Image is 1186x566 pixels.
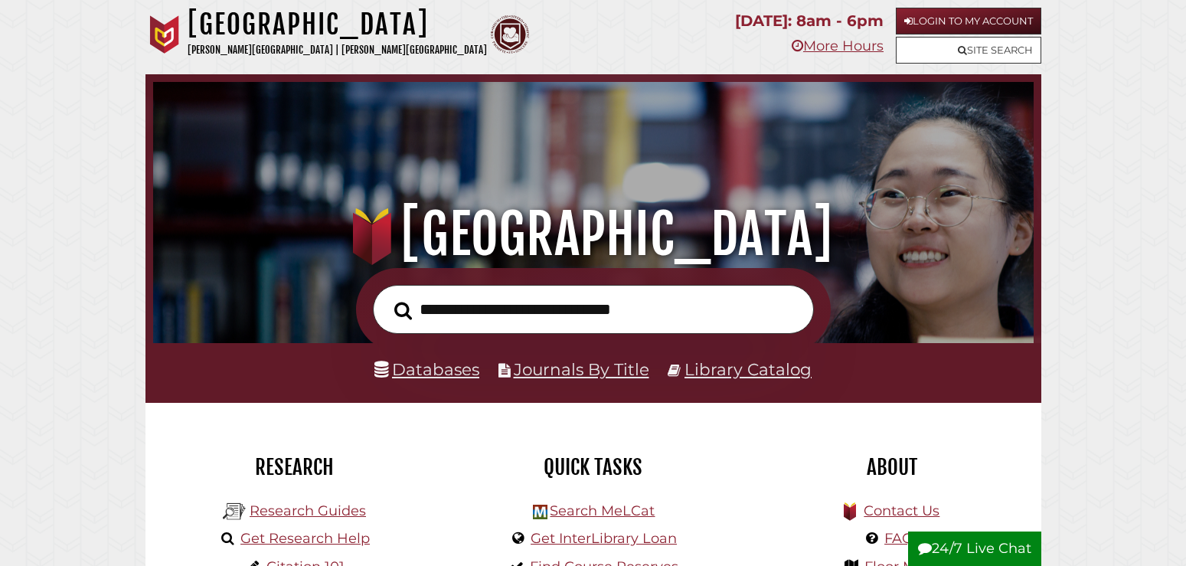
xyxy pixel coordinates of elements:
img: Calvin Theological Seminary [491,15,529,54]
a: Login to My Account [896,8,1041,34]
h2: Research [157,454,433,480]
h2: Quick Tasks [456,454,731,480]
i: Search [394,302,412,321]
a: Search MeLCat [550,502,655,519]
a: Databases [374,359,479,379]
a: Library Catalog [684,359,812,379]
a: Get InterLibrary Loan [531,530,677,547]
img: Calvin University [145,15,184,54]
p: [PERSON_NAME][GEOGRAPHIC_DATA] | [PERSON_NAME][GEOGRAPHIC_DATA] [188,41,487,59]
a: Site Search [896,37,1041,64]
a: Research Guides [250,502,366,519]
button: Search [387,297,420,324]
a: Journals By Title [514,359,649,379]
h1: [GEOGRAPHIC_DATA] [171,201,1016,268]
h1: [GEOGRAPHIC_DATA] [188,8,487,41]
a: Get Research Help [240,530,370,547]
h2: About [754,454,1030,480]
img: Hekman Library Logo [223,500,246,523]
a: More Hours [792,38,884,54]
img: Hekman Library Logo [533,505,547,519]
a: FAQs [884,530,920,547]
a: Contact Us [864,502,939,519]
p: [DATE]: 8am - 6pm [735,8,884,34]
